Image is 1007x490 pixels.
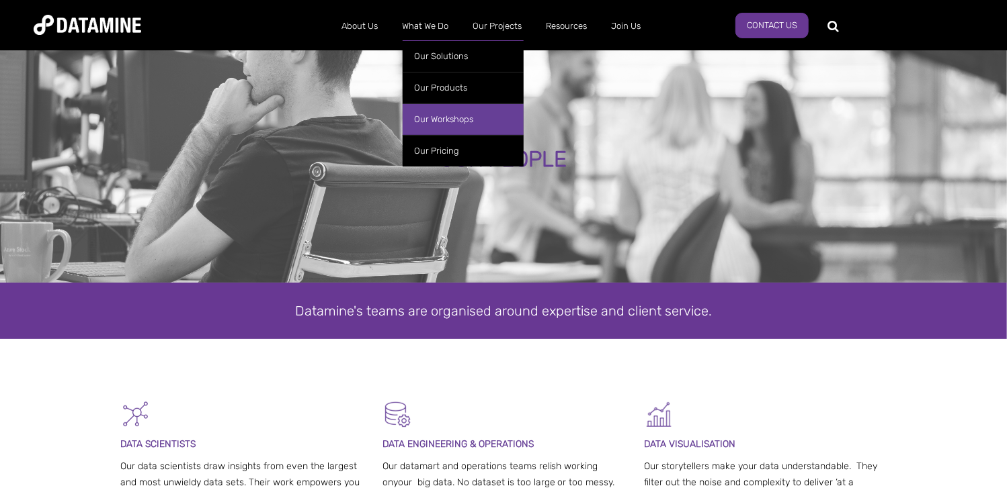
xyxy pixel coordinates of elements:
img: Graph 5 [644,399,674,430]
a: Contact Us [735,13,809,38]
span: Datamine's teams are organised around expertise and client service. [295,303,712,319]
span: DATA VISUALISATION [644,438,735,450]
a: Our Solutions [403,40,524,72]
a: About Us [330,9,391,44]
div: OUR PEOPLE [118,148,889,172]
span: DATA ENGINEERING & OPERATIONS [382,438,534,450]
a: Our Products [403,72,524,103]
a: What We Do [391,9,461,44]
a: Our Pricing [403,135,524,166]
a: Resources [534,9,600,44]
img: Datamine [34,15,141,35]
a: Our Projects [461,9,534,44]
span: DATA SCIENTISTS [120,438,196,450]
img: Datamart [382,399,413,430]
img: Graph - Network [120,399,151,430]
a: Our Workshops [403,103,524,135]
a: Join Us [600,9,653,44]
